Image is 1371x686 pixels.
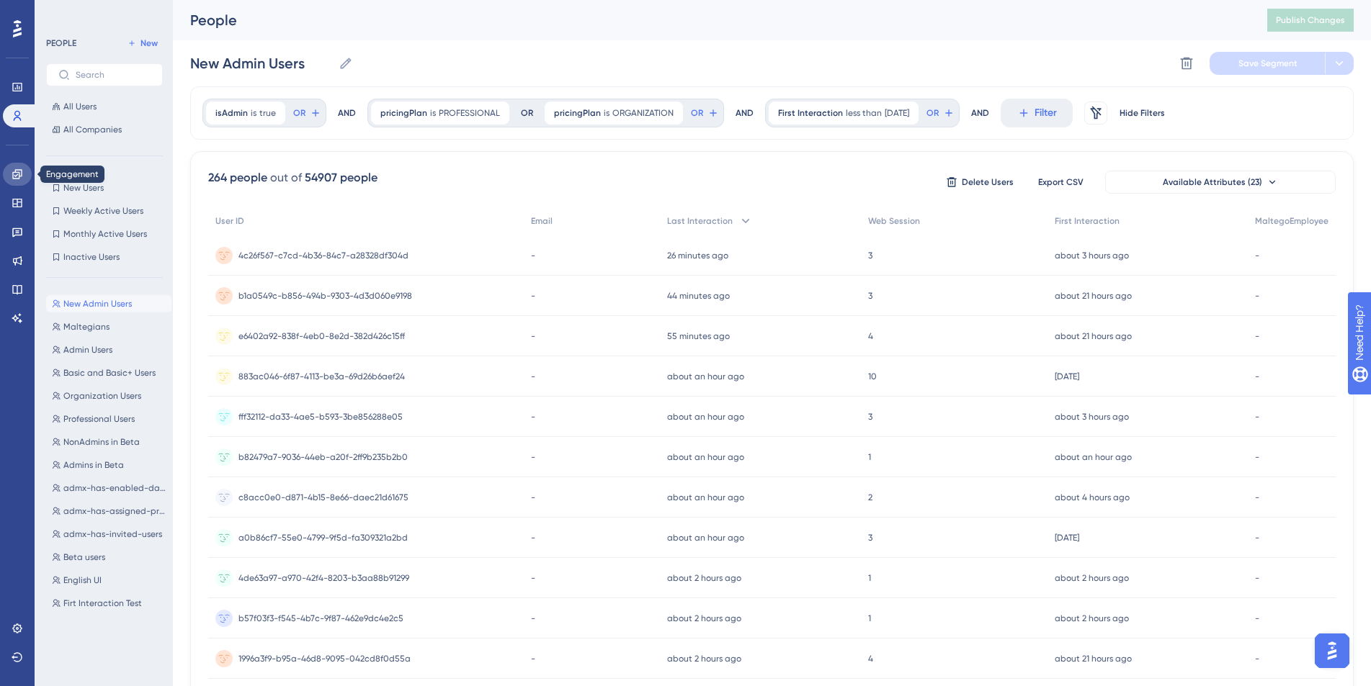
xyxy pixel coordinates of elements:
[46,387,171,405] button: Organization Users
[1055,291,1132,301] time: about 21 hours ago
[1255,215,1328,227] span: MaltegoEmployee
[46,202,163,220] button: Weekly Active Users
[63,482,166,494] span: admx-has-enabled-data-source
[46,225,163,243] button: Monthly Active Users
[1105,171,1336,194] button: Available Attributes (23)
[46,572,171,589] button: English UI
[1255,613,1259,624] span: -
[46,37,76,49] div: PEOPLE
[531,451,535,463] span: -
[63,597,142,609] span: Firt Interaction Test
[63,321,110,333] span: Maltegians
[46,98,163,115] button: All Users
[1255,371,1259,382] span: -
[208,169,267,186] div: 264 people
[944,171,1016,194] button: Delete Users
[46,341,171,358] button: Admin Users
[63,124,122,135] span: All Companies
[1255,532,1259,543] span: -
[238,532,408,543] span: a0b86cf7-55e0-4799-9f5d-fa309321a2bd
[1255,653,1259,664] span: -
[46,318,171,335] button: Maltegians
[63,390,141,402] span: Organization Users
[238,411,403,423] span: fff32112-da33-4ae5-b593-3be856288e05
[868,653,873,664] span: 4
[63,298,132,310] span: New Admin Users
[846,107,882,119] span: less than
[238,330,405,342] span: e6402a92-838f-4eb0-8e2d-382d426c15ff
[1119,101,1165,125] button: Hide Filters
[238,371,405,382] span: 883ac046-6f87-4113-be3a-69d26b6aef24
[63,436,140,448] span: NonAdmins in Beta
[868,330,873,342] span: 4
[238,613,403,624] span: b57f03f3-f545-4b7c-9f87-462e9dc4e2c5
[63,251,120,263] span: Inactive Users
[667,492,744,502] time: about an hour ago
[667,371,744,382] time: about an hour ago
[63,459,124,471] span: Admins in Beta
[63,528,162,540] span: admx-has-invited-users
[238,492,408,503] span: c8acc0e0-d871-4b15-8e66-daec21d61675
[439,107,500,119] span: PROFESSIONAL
[1055,654,1132,664] time: about 21 hours ago
[531,250,535,261] span: -
[868,492,872,503] span: 2
[667,573,741,583] time: about 2 hours ago
[63,344,112,356] span: Admin Users
[76,70,151,80] input: Search
[868,290,872,302] span: 3
[667,452,744,462] time: about an hour ago
[1055,215,1120,227] span: First Interaction
[1001,99,1073,127] button: Filter
[667,251,728,261] time: 26 minutes ago
[1035,104,1057,122] span: Filter
[270,169,302,186] div: out of
[305,169,378,186] div: 54907 people
[531,653,535,664] span: -
[1055,573,1129,583] time: about 2 hours ago
[63,228,147,240] span: Monthly Active Users
[667,291,730,301] time: 44 minutes ago
[667,412,744,422] time: about an hour ago
[46,364,171,382] button: Basic and Basic+ Users
[868,371,877,382] span: 10
[1055,251,1129,261] time: about 3 hours ago
[122,35,163,52] button: New
[1210,52,1325,75] button: Save Segment
[46,525,171,543] button: admx-has-invited-users
[531,613,535,624] span: -
[868,451,871,463] span: 1
[1120,107,1165,119] span: Hide Filters
[531,371,535,382] span: -
[46,410,171,428] button: Professional Users
[46,595,171,612] button: Firt Interaction Test
[691,107,703,119] span: OR
[46,433,171,451] button: NonAdmins in Beta
[63,182,104,194] span: New Users
[46,121,163,138] button: All Companies
[1255,451,1259,463] span: -
[689,101,720,125] button: OR
[46,479,171,497] button: admx-has-enabled-data-source
[868,532,872,543] span: 3
[736,99,754,127] div: AND
[962,176,1014,188] span: Delete Users
[63,551,105,563] span: Beta users
[531,492,535,503] span: -
[1055,452,1132,462] time: about an hour ago
[46,549,171,566] button: Beta users
[531,532,535,543] span: -
[34,4,90,21] span: Need Help?
[1267,9,1354,32] button: Publish Changes
[46,502,171,520] button: admx-has-assigned-product
[1163,176,1262,188] span: Available Attributes (23)
[215,215,244,227] span: User ID
[190,10,1231,30] div: People
[1276,14,1345,26] span: Publish Changes
[46,295,171,312] button: New Admin Users
[1055,613,1129,623] time: about 2 hours ago
[1255,572,1259,584] span: -
[238,250,408,261] span: 4c26f567-c7cd-4b36-84c7-a28328df304d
